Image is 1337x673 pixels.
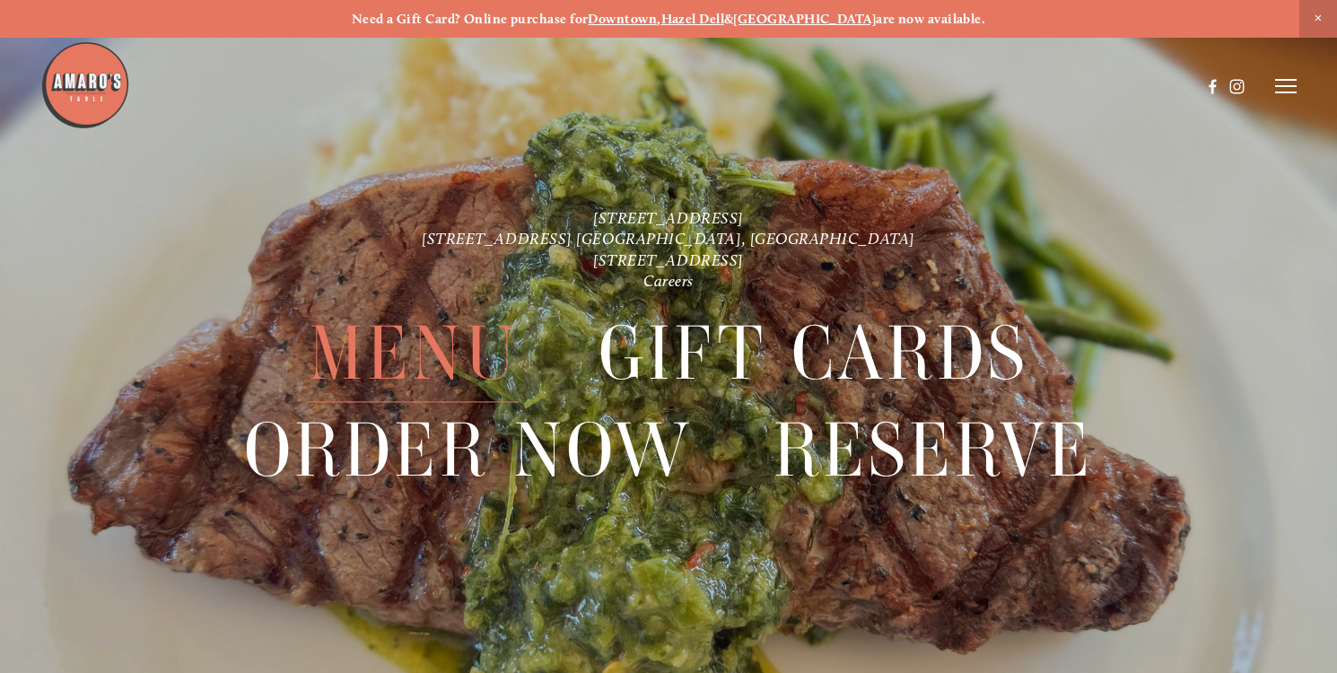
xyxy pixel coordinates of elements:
a: Careers [643,272,694,291]
a: Downtown [588,11,657,27]
span: Gift Cards [599,305,1028,402]
a: Gift Cards [599,305,1028,401]
a: Order Now [244,403,694,499]
a: [STREET_ADDRESS] [593,250,744,269]
strong: Need a Gift Card? Online purchase for [352,11,589,27]
span: Order Now [244,403,694,500]
a: [STREET_ADDRESS] [593,208,744,227]
a: Menu [309,305,519,401]
span: Reserve [773,403,1093,500]
a: [GEOGRAPHIC_DATA] [733,11,876,27]
strong: are now available. [876,11,985,27]
a: Reserve [773,403,1093,499]
span: Menu [309,305,519,402]
strong: , [657,11,660,27]
a: [STREET_ADDRESS] [GEOGRAPHIC_DATA], [GEOGRAPHIC_DATA] [422,230,915,249]
strong: & [724,11,733,27]
img: Amaro's Table [40,40,130,130]
a: Hazel Dell [661,11,725,27]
